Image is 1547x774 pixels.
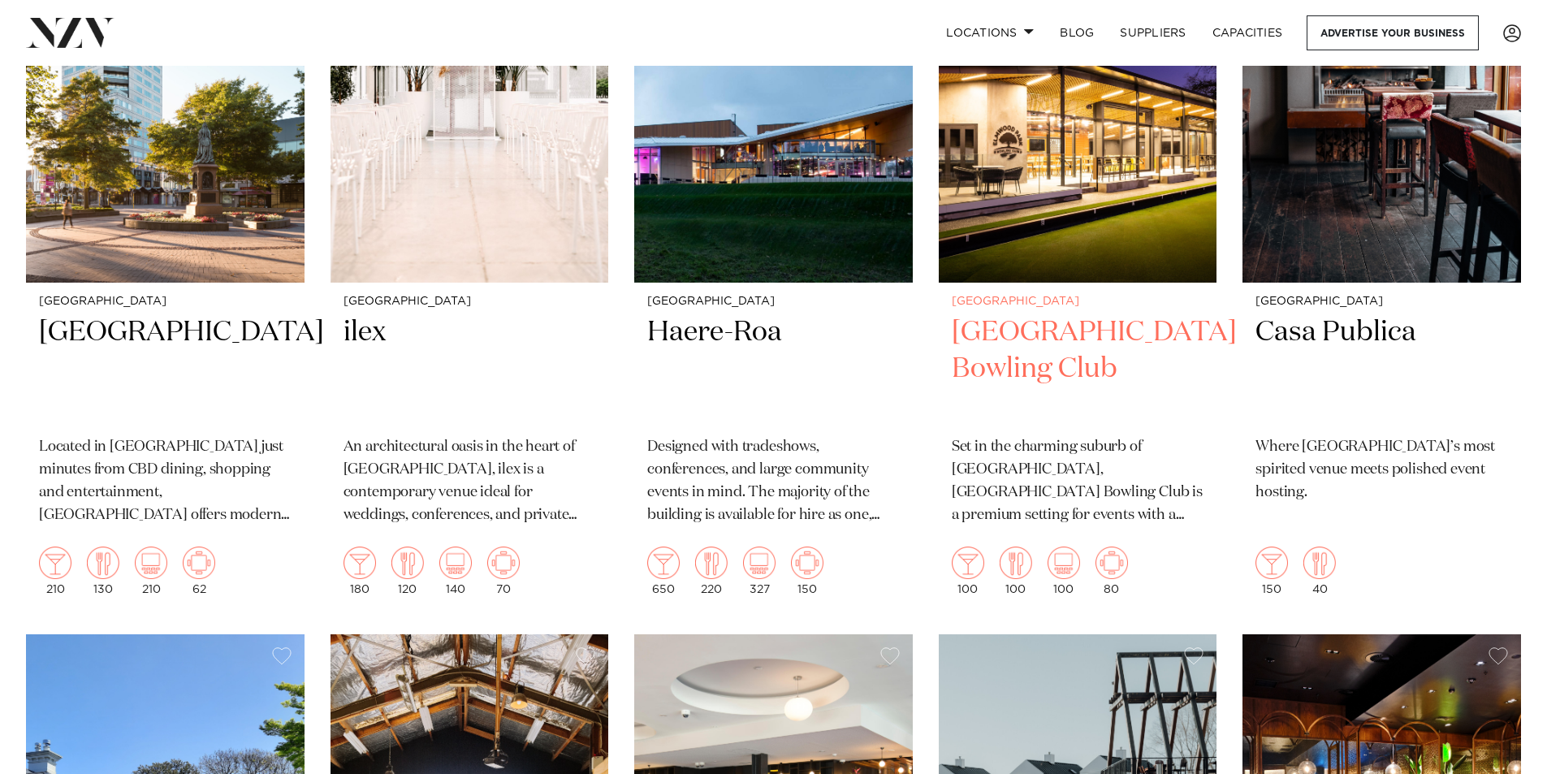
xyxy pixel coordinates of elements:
small: [GEOGRAPHIC_DATA] [1255,296,1508,308]
small: [GEOGRAPHIC_DATA] [647,296,900,308]
img: cocktail.png [39,547,71,579]
img: dining.png [1303,547,1336,579]
img: meeting.png [791,547,823,579]
p: Where [GEOGRAPHIC_DATA]’s most spirited venue meets polished event hosting. [1255,436,1508,504]
div: 80 [1095,547,1128,595]
div: 100 [1048,547,1080,595]
img: cocktail.png [647,547,680,579]
img: theatre.png [1048,547,1080,579]
div: 130 [87,547,119,595]
small: [GEOGRAPHIC_DATA] [952,296,1204,308]
small: [GEOGRAPHIC_DATA] [39,296,292,308]
div: 650 [647,547,680,595]
img: dining.png [695,547,728,579]
div: 62 [183,547,215,595]
div: 100 [952,547,984,595]
h2: Casa Publica [1255,314,1508,424]
a: Advertise your business [1307,15,1479,50]
img: meeting.png [1095,547,1128,579]
h2: [GEOGRAPHIC_DATA] Bowling Club [952,314,1204,424]
img: theatre.png [439,547,472,579]
h2: [GEOGRAPHIC_DATA] [39,314,292,424]
div: 150 [1255,547,1288,595]
img: cocktail.png [1255,547,1288,579]
div: 120 [391,547,424,595]
img: meeting.png [183,547,215,579]
div: 327 [743,547,776,595]
a: Capacities [1199,15,1296,50]
img: cocktail.png [344,547,376,579]
a: SUPPLIERS [1107,15,1199,50]
img: dining.png [87,547,119,579]
div: 210 [39,547,71,595]
h2: ilex [344,314,596,424]
p: An architectural oasis in the heart of [GEOGRAPHIC_DATA], ilex is a contemporary venue ideal for ... [344,436,596,527]
p: Designed with tradeshows, conferences, and large community events in mind. The majority of the bu... [647,436,900,527]
div: 40 [1303,547,1336,595]
img: theatre.png [135,547,167,579]
p: Located in [GEOGRAPHIC_DATA] just minutes from CBD dining, shopping and entertainment, [GEOGRAPHI... [39,436,292,527]
div: 220 [695,547,728,595]
small: [GEOGRAPHIC_DATA] [344,296,596,308]
div: 210 [135,547,167,595]
div: 70 [487,547,520,595]
img: dining.png [1000,547,1032,579]
img: cocktail.png [952,547,984,579]
p: Set in the charming suburb of [GEOGRAPHIC_DATA], [GEOGRAPHIC_DATA] Bowling Club is a premium sett... [952,436,1204,527]
div: 150 [791,547,823,595]
a: Locations [933,15,1047,50]
img: theatre.png [743,547,776,579]
div: 140 [439,547,472,595]
img: nzv-logo.png [26,18,115,47]
div: 100 [1000,547,1032,595]
img: meeting.png [487,547,520,579]
a: BLOG [1047,15,1107,50]
img: dining.png [391,547,424,579]
h2: Haere-Roa [647,314,900,424]
div: 180 [344,547,376,595]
